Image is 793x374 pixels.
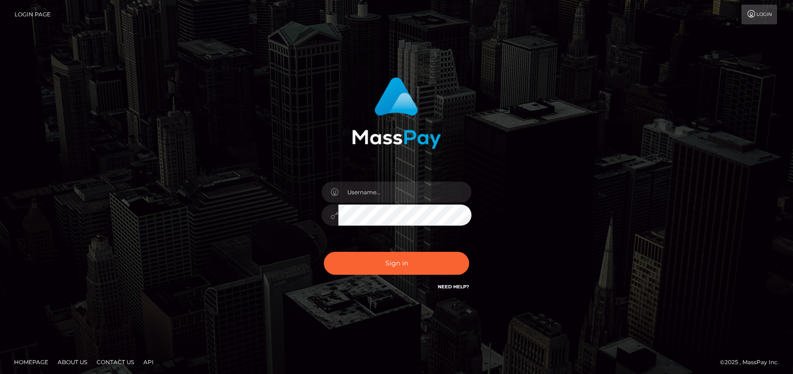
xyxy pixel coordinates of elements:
[15,5,51,24] a: Login Page
[324,252,469,275] button: Sign in
[54,355,91,369] a: About Us
[140,355,157,369] a: API
[352,77,441,149] img: MassPay Login
[720,357,786,367] div: © 2025 , MassPay Inc.
[741,5,777,24] a: Login
[10,355,52,369] a: Homepage
[338,182,471,203] input: Username...
[93,355,138,369] a: Contact Us
[438,284,469,290] a: Need Help?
